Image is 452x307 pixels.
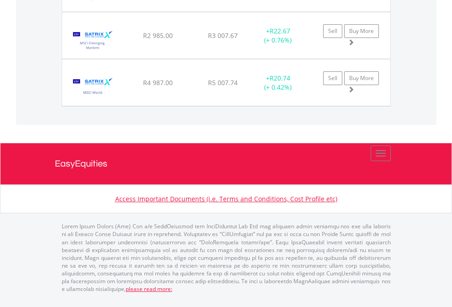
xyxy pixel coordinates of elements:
a: Sell [323,71,342,85]
span: R5 007.74 [208,78,238,87]
p: Lorem Ipsum Dolors (Ame) Con a/e SeddOeiusmod tem InciDiduntut Lab Etd mag aliquaen admin veniamq... [62,222,391,293]
a: Sell [323,24,342,38]
span: R20.74 [270,74,290,82]
span: R2 985.00 [143,31,173,40]
a: Buy More [344,24,379,38]
img: EQU.ZA.STXEMG.png [67,24,119,56]
div: + (+ 0.76%) [250,27,307,45]
a: Access Important Documents (i.e. Terms and Conditions, Cost Profile etc) [115,194,337,203]
a: Buy More [344,71,379,85]
img: EQU.ZA.STXWDM.png [67,71,119,103]
a: please read more: [126,285,172,293]
span: R4 987.00 [143,78,173,87]
a: EasyEquities [55,143,398,184]
span: R22.67 [270,27,290,35]
div: + (+ 0.42%) [250,74,307,92]
span: R3 007.67 [208,31,238,40]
